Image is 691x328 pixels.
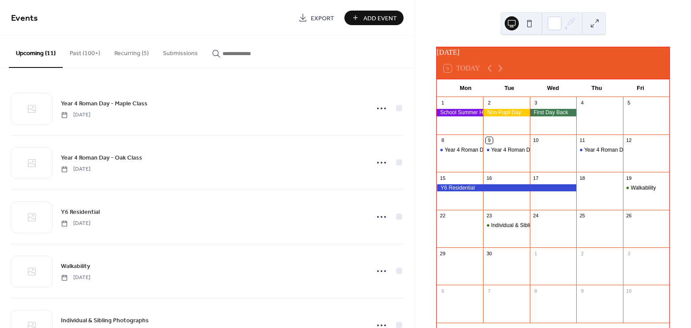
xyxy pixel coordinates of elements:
span: [DATE] [61,220,91,227]
div: Fri [619,79,662,97]
span: Add Event [363,14,397,23]
div: 8 [439,137,446,144]
button: Recurring (5) [107,36,156,67]
div: Tue [487,79,531,97]
a: Export [292,11,341,25]
div: 3 [626,250,632,257]
a: Year 4 Roman Day - Maple Class [61,98,147,108]
div: 15 [439,175,446,181]
a: Y6 Residential [61,207,100,217]
div: Y6 Residential [437,184,576,192]
div: 29 [439,250,446,257]
span: [DATE] [61,274,91,282]
div: 16 [486,175,492,181]
span: Walkability [61,262,90,271]
div: 19 [626,175,632,181]
div: 11 [579,137,585,144]
div: First Day Back [530,109,576,116]
div: 30 [486,250,492,257]
div: 1 [439,100,446,106]
div: 2 [579,250,585,257]
div: 9 [579,287,585,294]
div: 18 [579,175,585,181]
div: Thu [575,79,619,97]
div: Year 4 Roman Day - Oak Class [584,146,658,154]
div: 17 [532,175,539,181]
div: Individual & Sibling Photographs [491,222,567,229]
div: 3 [532,100,539,106]
div: [DATE] [437,47,669,58]
span: [DATE] [61,165,91,173]
span: Year 4 Roman Day - Maple Class [61,99,147,108]
div: 5 [626,100,632,106]
span: Year 4 Roman Day - Oak Class [61,153,142,163]
div: Individual & Sibling Photographs [483,222,529,229]
a: Year 4 Roman Day - Oak Class [61,153,142,163]
button: Upcoming (11) [9,36,63,68]
button: Past (100+) [63,36,107,67]
a: Individual & Sibling Photographs [61,315,149,325]
div: 25 [579,212,585,219]
div: 9 [486,137,492,144]
div: Year 4 Roman Day - Maple Class [491,146,570,154]
div: Wed [531,79,575,97]
div: 7 [486,287,492,294]
span: Events [11,10,38,27]
div: 1 [532,250,539,257]
span: Export [311,14,334,23]
div: Year 4 Roman Day - Oak Class [576,146,623,154]
div: Non Pupil Day [483,109,529,116]
div: 24 [532,212,539,219]
div: School Summer Holidays [437,109,483,116]
div: Year 4 Roman Day - [PERSON_NAME] Class [445,146,552,154]
div: 23 [486,212,492,219]
div: 22 [439,212,446,219]
div: Year 4 Roman Day - Maple Class [483,146,529,154]
div: Mon [444,79,487,97]
div: Walkability [631,184,656,192]
div: 8 [532,287,539,294]
span: Y6 Residential [61,208,100,217]
div: 4 [579,100,585,106]
div: 2 [486,100,492,106]
div: 10 [626,287,632,294]
a: Walkability [61,261,90,271]
div: Year 4 Roman Day - Hazel Class [437,146,483,154]
button: Add Event [344,11,404,25]
div: Walkability [623,184,669,192]
div: 10 [532,137,539,144]
span: [DATE] [61,111,91,119]
div: 12 [626,137,632,144]
div: 26 [626,212,632,219]
div: 6 [439,287,446,294]
button: Submissions [156,36,205,67]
